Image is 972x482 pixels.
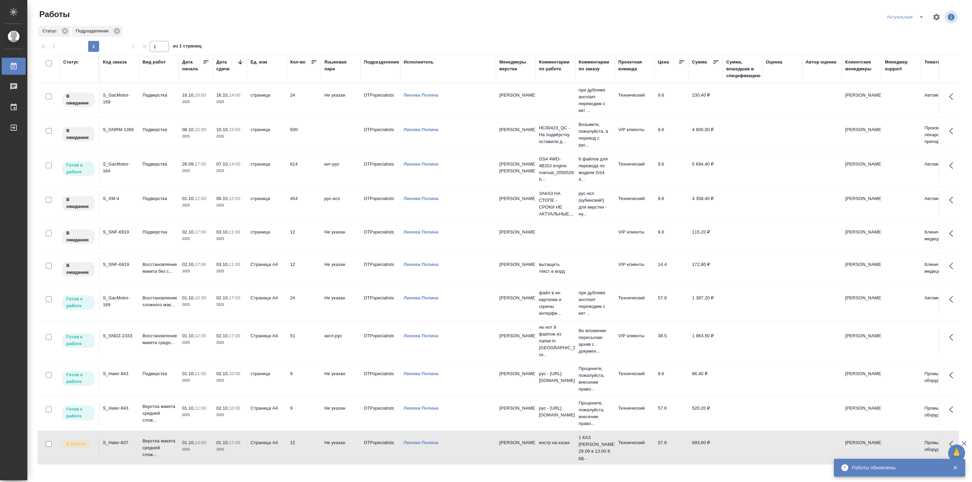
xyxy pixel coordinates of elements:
[404,295,438,300] a: Линова Полина
[182,406,195,411] p: 01.10,
[885,12,928,23] div: split button
[195,127,206,132] p: 15:00
[143,295,175,308] p: Восстановление сложного мак...
[103,92,136,105] div: S_GacMotor-169
[499,59,532,72] div: Менеджеры верстки
[404,229,438,235] a: Линова Полина
[499,126,532,133] p: [PERSON_NAME]
[579,400,611,427] p: Процените, пожалуйста, внесение право...
[103,161,136,174] div: S_GacMotor-164
[689,367,723,391] td: 86,40 ₽
[945,291,961,308] button: Здесь прячутся важные кнопки
[539,324,572,358] p: не нот 9 файлов из папки in [GEOGRAPHIC_DATA] ск...
[229,196,240,201] p: 12:00
[654,401,689,425] td: 57.8
[216,339,244,346] p: 2025
[195,371,206,376] p: 11:00
[229,161,240,167] p: 14:00
[615,291,654,315] td: Технический
[182,93,195,98] p: 16.10,
[321,436,361,460] td: Не указан
[924,229,957,242] p: Клиническая медицина
[195,262,206,267] p: 17:00
[195,295,206,300] p: 10:30
[361,157,400,181] td: DTPspecialists
[103,59,127,66] div: Код заказа
[103,195,136,202] div: S_XM-4
[842,367,881,391] td: [PERSON_NAME]
[63,59,79,66] div: Статус
[539,289,572,317] p: файл в ин картинки и скрины интерфе...
[766,59,782,66] div: Оценка
[615,329,654,353] td: VIP клиенты
[229,262,240,267] p: 11:00
[287,329,321,353] td: 51
[182,127,195,132] p: 08.10,
[806,59,836,66] div: Автор оценки
[62,92,95,108] div: Исполнитель назначен, приступать к работе пока рано
[38,9,70,20] span: Работы
[62,405,95,421] div: Исполнитель может приступить к работе
[615,123,654,147] td: VIP клиенты
[66,371,91,385] p: Готов к работе
[182,99,210,105] p: 2025
[689,258,723,282] td: 172,80 ₽
[182,371,195,376] p: 01.10,
[195,406,206,411] p: 11:00
[615,436,654,460] td: Технический
[287,401,321,425] td: 9
[182,229,195,235] p: 02.10,
[182,446,210,453] p: 2025
[945,123,961,139] button: Здесь прячутся важные кнопки
[321,291,361,315] td: Не указан
[62,161,95,177] div: Исполнитель может приступить к работе
[692,59,707,66] div: Сумма
[229,93,240,98] p: 14:00
[103,370,136,377] div: S_Haier-843
[499,229,532,236] p: [PERSON_NAME]
[216,99,244,105] p: 2025
[842,123,881,147] td: [PERSON_NAME]
[66,296,91,309] p: Готов к работе
[247,88,287,112] td: страница
[216,371,229,376] p: 02.10,
[924,195,957,202] p: Автомобилестроение
[615,225,654,249] td: VIP клиенты
[689,225,723,249] td: 115,20 ₽
[66,230,91,243] p: В ожидании
[842,225,881,249] td: [PERSON_NAME]
[945,329,961,345] button: Здесь прячутся важные кнопки
[321,192,361,216] td: рус-исп
[143,438,175,458] p: Верстка макета средней слож...
[499,439,532,446] p: [PERSON_NAME]
[689,436,723,460] td: 693,60 ₽
[539,190,572,217] p: ЗАКАЗ НА СТОПЕ - СРОКИ НЕ АКТУАЛЬНЫЕ,...
[842,436,881,460] td: [PERSON_NAME]
[247,123,287,147] td: страница
[615,258,654,282] td: VIP клиенты
[195,196,206,201] p: 12:00
[229,371,240,376] p: 10:00
[361,401,400,425] td: DTPspecialists
[229,333,240,338] p: 17:00
[287,291,321,315] td: 24
[143,403,175,424] p: Верстка макета средней слож...
[229,229,240,235] p: 11:00
[924,370,957,384] p: Промышленное оборудование
[654,123,689,147] td: 9.6
[361,123,400,147] td: DTPspecialists
[615,401,654,425] td: Технический
[195,93,206,98] p: 10:00
[945,225,961,242] button: Здесь прячутся важные кнопки
[42,28,59,34] p: Статус
[143,92,175,99] p: Подверстка
[361,329,400,353] td: DTPspecialists
[103,439,136,446] div: S_Haier-837
[654,157,689,181] td: 9.6
[62,126,95,142] div: Исполнитель назначен, приступать к работе пока рано
[842,401,881,425] td: [PERSON_NAME]
[143,332,175,346] p: Восстановление макета средн...
[216,236,244,242] p: 2025
[229,295,240,300] p: 17:00
[404,196,438,201] a: Линова Полина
